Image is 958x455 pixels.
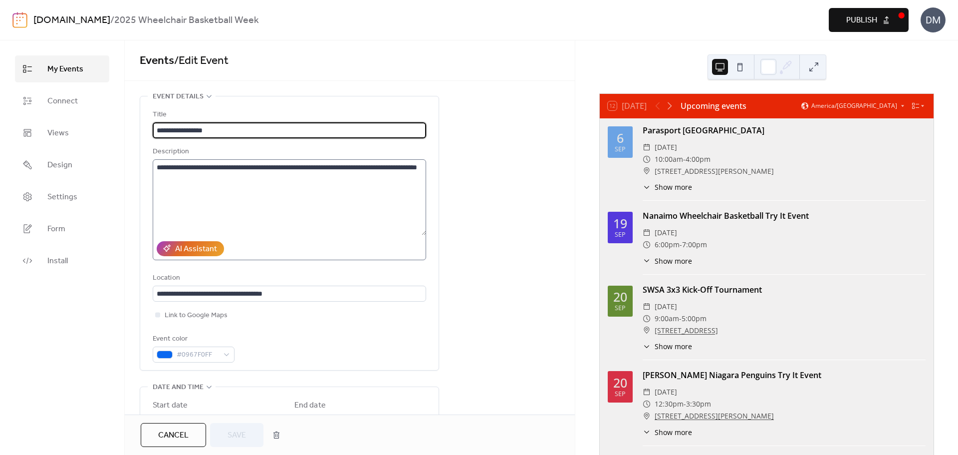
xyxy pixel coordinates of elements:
span: Event details [153,91,204,103]
a: Connect [15,87,109,114]
span: [DATE] [655,386,677,398]
div: ​ [643,153,651,165]
span: #0967F0FF [177,349,219,361]
div: 20 [613,291,627,303]
span: Show more [655,182,692,192]
div: ​ [643,227,651,239]
div: ​ [643,341,651,352]
span: Date [294,414,309,426]
div: ​ [643,386,651,398]
a: Events [140,50,174,72]
img: logo [12,12,27,28]
div: ​ [643,239,651,251]
span: Link to Google Maps [165,310,228,322]
div: Parasport [GEOGRAPHIC_DATA] [643,124,926,136]
span: [DATE] [655,301,677,313]
a: My Events [15,55,109,82]
div: 20 [613,377,627,389]
span: Install [47,255,68,267]
a: Settings [15,183,109,210]
div: Title [153,109,424,121]
div: ​ [643,313,651,325]
span: 12:30pm [655,398,684,410]
span: 6:00pm [655,239,680,251]
a: [STREET_ADDRESS][PERSON_NAME] [655,410,774,422]
div: ​ [643,427,651,438]
div: Sep [615,391,626,398]
a: [STREET_ADDRESS] [655,325,718,337]
span: - [680,239,682,251]
a: [DOMAIN_NAME] [33,11,110,30]
span: 9:00am [655,313,679,325]
div: AI Assistant [175,243,217,255]
a: Install [15,247,109,274]
div: 19 [613,217,627,230]
div: Description [153,146,424,158]
div: 6 [617,132,624,144]
div: ​ [643,325,651,337]
div: Start date [153,400,188,412]
a: Form [15,215,109,242]
div: Nanaimo Wheelchair Basketball Try It Event [643,210,926,222]
button: ​Show more [643,427,692,438]
span: 5:00pm [682,313,707,325]
button: ​Show more [643,182,692,192]
button: ​Show more [643,341,692,352]
span: Settings [47,191,77,203]
span: Show more [655,427,692,438]
button: Publish [829,8,909,32]
div: ​ [643,256,651,266]
div: DM [921,7,946,32]
span: [STREET_ADDRESS][PERSON_NAME] [655,165,774,177]
div: Location [153,272,424,284]
a: Views [15,119,109,146]
button: AI Assistant [157,241,224,256]
span: - [683,153,686,165]
span: [DATE] [655,141,677,153]
div: ​ [643,301,651,313]
span: America/[GEOGRAPHIC_DATA] [811,103,897,109]
button: ​Show more [643,256,692,266]
div: Sep [615,305,626,312]
span: - [684,398,686,410]
span: / Edit Event [174,50,229,72]
span: Show more [655,256,692,266]
span: Views [47,127,69,139]
div: ​ [643,182,651,192]
span: Form [47,223,65,235]
span: Time [366,414,382,426]
button: Cancel [141,423,206,447]
div: SWSA 3x3 Kick-Off Tournament [643,284,926,296]
span: Date and time [153,382,204,394]
span: 4:00pm [686,153,711,165]
span: 10:00am [655,153,683,165]
span: Time [225,414,240,426]
span: Connect [47,95,78,107]
b: 2025 Wheelchair Basketball Week [114,11,259,30]
span: 7:00pm [682,239,707,251]
span: My Events [47,63,83,75]
span: 3:30pm [686,398,711,410]
div: Event color [153,333,233,345]
span: Show more [655,341,692,352]
div: ​ [643,410,651,422]
div: ​ [643,141,651,153]
a: Design [15,151,109,178]
div: End date [294,400,326,412]
span: [DATE] [655,227,677,239]
div: Sep [615,146,626,153]
div: Sep [615,232,626,238]
div: ​ [643,398,651,410]
div: ​ [643,165,651,177]
div: Upcoming events [681,100,746,112]
span: Cancel [158,430,189,442]
span: - [679,313,682,325]
b: / [110,11,114,30]
span: Date [153,414,168,426]
span: Design [47,159,72,171]
div: [PERSON_NAME] Niagara Penguins Try It Event [643,369,926,381]
span: Publish [846,14,877,26]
